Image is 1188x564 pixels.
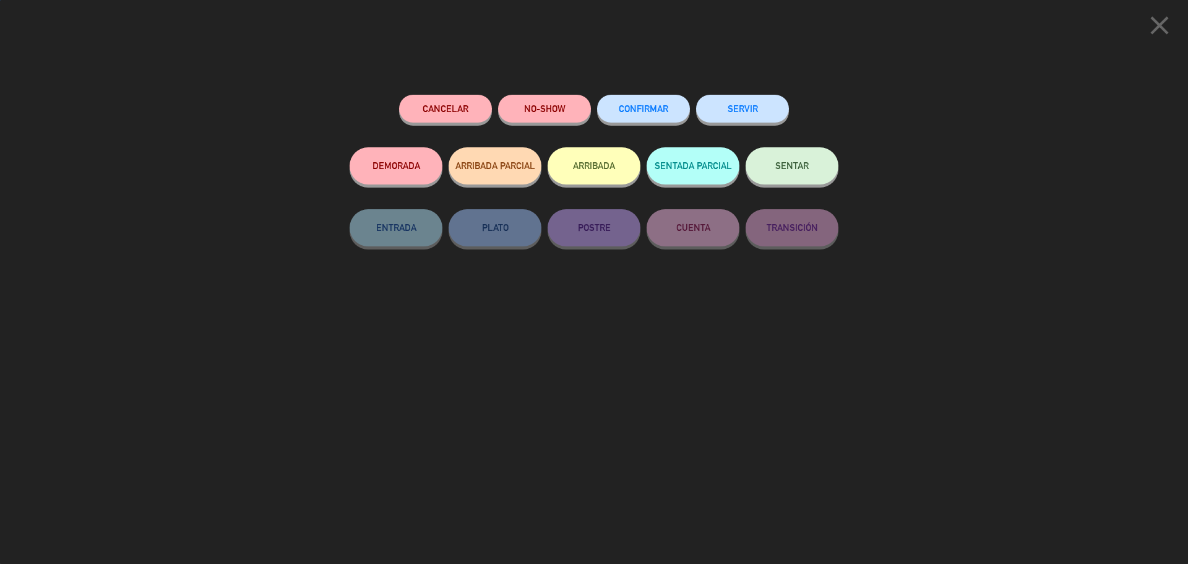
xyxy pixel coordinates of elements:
[350,147,442,184] button: DEMORADA
[1144,10,1175,41] i: close
[746,147,838,184] button: SENTAR
[548,209,640,246] button: POSTRE
[449,147,541,184] button: ARRIBADA PARCIAL
[775,160,809,171] span: SENTAR
[498,95,591,123] button: NO-SHOW
[597,95,690,123] button: CONFIRMAR
[350,209,442,246] button: ENTRADA
[746,209,838,246] button: TRANSICIÓN
[455,160,535,171] span: ARRIBADA PARCIAL
[619,103,668,114] span: CONFIRMAR
[399,95,492,123] button: Cancelar
[449,209,541,246] button: PLATO
[647,209,739,246] button: CUENTA
[1140,9,1179,46] button: close
[548,147,640,184] button: ARRIBADA
[696,95,789,123] button: SERVIR
[647,147,739,184] button: SENTADA PARCIAL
